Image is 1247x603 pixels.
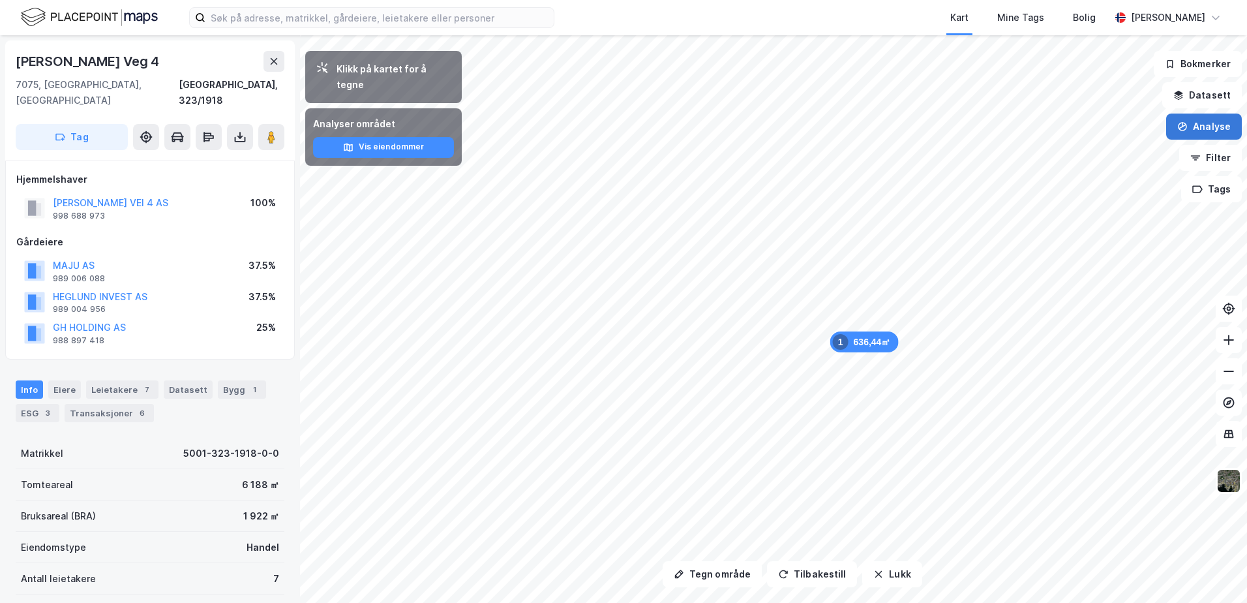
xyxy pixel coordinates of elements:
[1154,51,1242,77] button: Bokmerker
[53,304,106,315] div: 989 004 956
[21,6,158,29] img: logo.f888ab2527a4732fd821a326f86c7f29.svg
[833,334,849,350] div: 1
[830,332,899,352] div: Map marker
[247,540,279,555] div: Handel
[767,561,857,587] button: Tilbakestill
[1166,114,1242,140] button: Analyse
[256,320,276,335] div: 25%
[140,383,153,396] div: 7
[16,124,128,150] button: Tag
[16,234,284,250] div: Gårdeiere
[242,477,279,493] div: 6 188 ㎡
[21,540,86,555] div: Eiendomstype
[1182,540,1247,603] div: Kontrollprogram for chat
[313,137,454,158] button: Vis eiendommer
[65,404,154,422] div: Transaksjoner
[21,508,96,524] div: Bruksareal (BRA)
[337,61,451,93] div: Klikk på kartet for å tegne
[248,258,276,273] div: 37.5%
[53,335,104,346] div: 988 897 418
[179,77,284,108] div: [GEOGRAPHIC_DATA], 323/1918
[164,380,213,399] div: Datasett
[1179,145,1242,171] button: Filter
[16,77,179,108] div: 7075, [GEOGRAPHIC_DATA], [GEOGRAPHIC_DATA]
[41,407,54,420] div: 3
[21,446,63,461] div: Matrikkel
[1216,469,1241,493] img: 9k=
[997,10,1044,25] div: Mine Tags
[53,273,105,284] div: 989 006 088
[862,561,922,587] button: Lukk
[205,8,554,27] input: Søk på adresse, matrikkel, gårdeiere, leietakere eller personer
[48,380,81,399] div: Eiere
[21,571,96,587] div: Antall leietakere
[1182,540,1247,603] iframe: Chat Widget
[1162,82,1242,108] button: Datasett
[248,383,261,396] div: 1
[250,195,276,211] div: 100%
[16,404,59,422] div: ESG
[243,508,279,524] div: 1 922 ㎡
[248,289,276,305] div: 37.5%
[950,10,969,25] div: Kart
[1131,10,1205,25] div: [PERSON_NAME]
[1073,10,1096,25] div: Bolig
[16,172,284,187] div: Hjemmelshaver
[663,561,762,587] button: Tegn område
[1181,176,1242,202] button: Tags
[183,446,279,461] div: 5001-323-1918-0-0
[313,116,454,132] div: Analyser området
[136,407,149,420] div: 6
[16,51,162,72] div: [PERSON_NAME] Veg 4
[53,211,105,221] div: 998 688 973
[218,380,266,399] div: Bygg
[16,380,43,399] div: Info
[21,477,73,493] div: Tomteareal
[86,380,158,399] div: Leietakere
[273,571,279,587] div: 7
